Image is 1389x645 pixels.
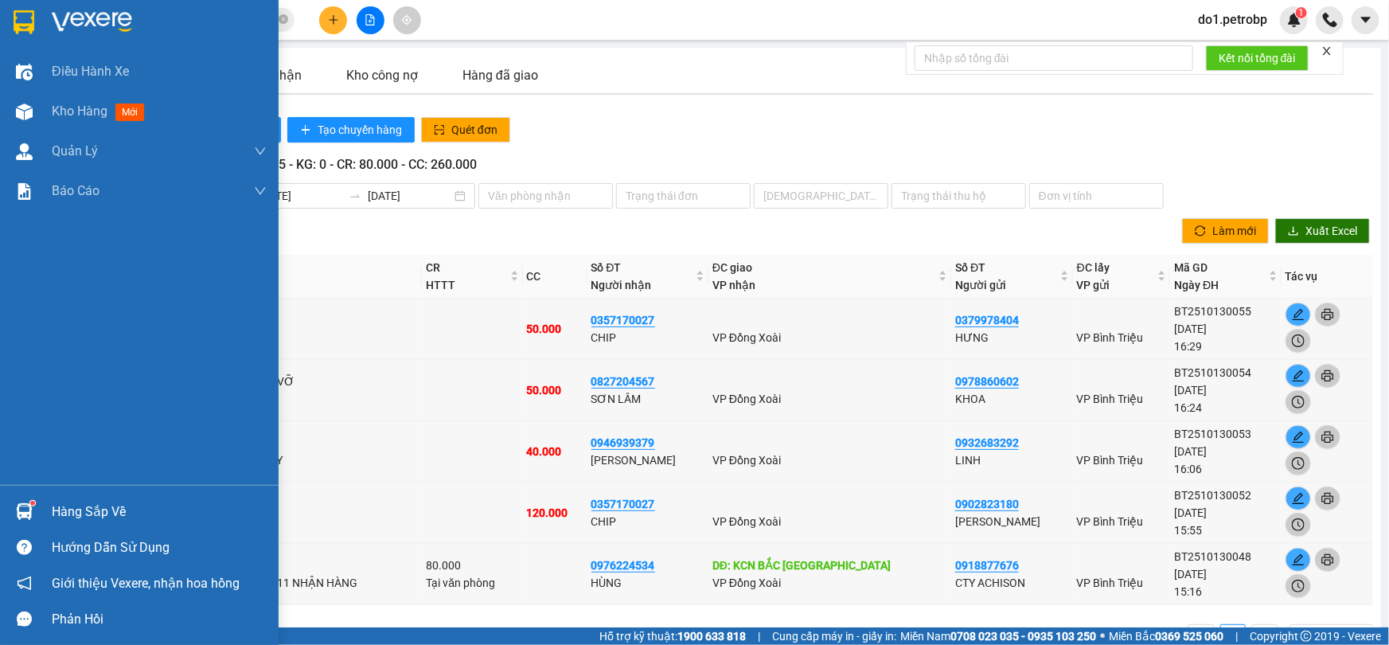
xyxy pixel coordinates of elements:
[1077,331,1144,344] span: VP Bình Triệu
[1174,585,1202,598] span: 15:16
[955,559,1019,573] span: 0918877676
[1315,487,1340,510] button: printer
[1077,393,1144,405] span: VP Bình Triệu
[915,45,1193,71] input: Nhập số tổng đài
[1235,627,1238,645] span: |
[167,454,283,467] span: HÀNG ĐI TRONG NGÀY
[346,65,418,85] div: Kho công nợ
[1286,451,1311,475] button: clock-circle
[1174,340,1202,353] span: 16:29
[1077,279,1110,291] span: VP gửi
[1212,222,1256,240] span: Làm mới
[1286,574,1311,598] button: clock-circle
[357,6,384,34] button: file-add
[279,14,288,24] span: close-circle
[1286,492,1310,505] span: edit
[393,6,421,34] button: aim
[1286,303,1311,326] button: edit
[1352,6,1379,34] button: caret-down
[128,157,478,172] span: Tổng: Đơn: 5 - SL: 8 - Món: 5 - KG: 0 - CR: 80.000 - CC: 260.000
[955,454,981,467] span: LINH
[1286,553,1310,566] span: edit
[955,393,985,405] span: KHOA
[591,515,617,528] span: CHIP
[52,104,107,119] span: Kho hàng
[318,121,402,139] span: Tạo chuyến hàng
[1174,303,1278,320] div: BT2510130055
[712,559,891,572] span: DĐ: KCN BẮC [GEOGRAPHIC_DATA]
[1286,513,1311,537] button: clock-circle
[14,10,34,34] img: logo-vxr
[1100,633,1105,639] span: ⚪️
[1174,506,1207,519] span: [DATE]
[712,454,781,467] span: VP Đồng Xoài
[591,261,622,274] span: Số ĐT
[16,143,33,160] img: warehouse-icon
[1174,384,1207,397] span: [DATE]
[1286,487,1311,510] button: edit
[955,436,1019,450] span: 0932683292
[591,331,617,344] span: CHIP
[401,14,412,25] span: aim
[421,117,510,143] button: scanQuét đơn
[1315,425,1340,449] button: printer
[1286,425,1311,449] button: edit
[1077,454,1144,467] span: VP Bình Triệu
[1286,457,1310,470] span: clock-circle
[1174,548,1278,565] div: BT2510130048
[1174,364,1278,381] div: BT2510130054
[254,145,267,158] span: down
[591,454,677,467] span: [PERSON_NAME]
[1286,334,1310,347] span: clock-circle
[1323,13,1337,27] img: phone-icon
[1286,329,1311,353] button: clock-circle
[52,536,267,560] div: Hướng dẫn sử dụng
[955,331,989,344] span: HƯNG
[349,190,361,202] span: to
[1286,548,1311,572] button: edit
[1282,255,1373,299] th: Tác vụ
[758,627,760,645] span: |
[16,104,33,120] img: warehouse-icon
[16,183,33,200] img: solution-icon
[287,117,415,143] button: plusTạo chuyến hàng
[900,627,1096,645] span: Miền Nam
[772,627,896,645] span: Cung cấp máy in - giấy in:
[1195,225,1206,238] span: sync
[1174,322,1207,335] span: [DATE]
[300,124,311,137] span: plus
[955,577,1025,589] span: CTY ACHISON
[254,185,267,197] span: down
[1286,580,1310,592] span: clock-circle
[712,577,781,589] span: VP Đồng Xoài
[365,14,376,25] span: file-add
[1219,49,1296,67] span: Kết nối tổng đài
[599,627,746,645] span: Hỗ trợ kỹ thuật:
[1174,463,1202,475] span: 16:06
[1174,568,1207,580] span: [DATE]
[1286,431,1310,444] span: edit
[591,577,622,589] span: HÙNG
[591,559,655,573] span: 0976224534
[1174,487,1278,504] div: BT2510130052
[52,573,240,593] span: Giới thiệu Vexere, nhận hoa hồng
[1286,518,1310,531] span: clock-circle
[426,261,440,274] span: CR
[16,64,33,80] img: warehouse-icon
[1077,515,1144,528] span: VP Bình Triệu
[328,14,339,25] span: plus
[1301,631,1312,642] span: copyright
[591,436,655,450] span: 0946939379
[462,65,538,85] div: Hàng đã giao
[1286,369,1310,382] span: edit
[1286,396,1310,408] span: clock-circle
[279,13,288,28] span: close-circle
[434,124,445,137] span: scan
[426,577,495,589] span: Tại văn phòng
[955,515,1040,528] span: [PERSON_NAME]
[712,331,781,344] span: VP Đồng Xoài
[17,540,32,555] span: question-circle
[591,375,655,389] span: 0827204567
[1286,308,1310,321] span: edit
[1286,390,1311,414] button: clock-circle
